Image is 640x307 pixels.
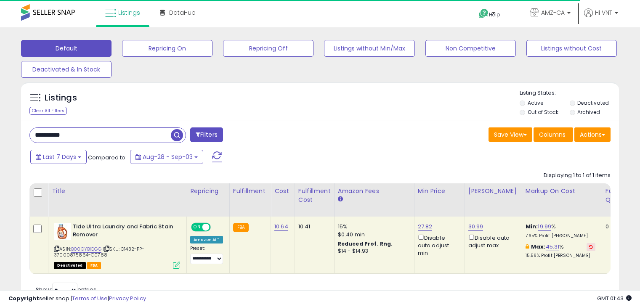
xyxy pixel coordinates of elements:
[577,109,600,116] label: Archived
[589,245,593,249] i: Revert to store-level Max Markup
[36,286,96,294] span: Show: entries
[21,61,112,78] button: Deactivated & In Stock
[233,223,249,232] small: FBA
[54,246,145,258] span: | SKU: C1432-PP-37000875864-G0788
[8,295,146,303] div: seller snap | |
[526,223,595,238] div: %
[54,262,86,269] span: All listings that are unavailable for purchase on Amazon for any reason other than out-of-stock
[130,150,203,164] button: Aug-28 - Sep-03
[54,223,71,240] img: 41iGzCla4WL._SL40_.jpg
[468,233,515,249] div: Disable auto adjust max
[489,11,500,18] span: Help
[522,183,602,217] th: The percentage added to the cost of goods (COGS) that forms the calculator for Min & Max prices.
[29,107,67,115] div: Clear All Filters
[595,8,612,17] span: Hi VNT
[538,222,551,231] a: 19.99
[118,8,140,17] span: Listings
[169,8,196,17] span: DataHub
[210,224,223,231] span: OFF
[72,294,108,302] a: Terms of Use
[190,246,223,265] div: Preset:
[45,92,77,104] h5: Listings
[541,8,565,17] span: AMZ-CA
[338,231,408,238] div: $0.40 min
[8,294,39,302] strong: Copyright
[528,99,543,106] label: Active
[534,127,573,142] button: Columns
[605,187,635,204] div: Fulfillable Quantity
[298,187,331,204] div: Fulfillment Cost
[597,294,632,302] span: 2025-09-11 01:43 GMT
[43,153,76,161] span: Last 7 Days
[87,262,101,269] span: FBA
[274,187,291,196] div: Cost
[88,153,127,161] span: Compared to:
[338,223,408,230] div: 15%
[190,236,223,243] div: Amazon AI *
[526,244,529,249] i: This overrides the store level max markup for this listing
[324,40,414,57] button: Listings without Min/Max
[526,253,595,259] p: 15.56% Profit [PERSON_NAME]
[338,187,411,196] div: Amazon Fees
[418,222,433,231] a: 27.82
[190,187,226,196] div: Repricing
[526,233,595,239] p: 7.65% Profit [PERSON_NAME]
[526,40,617,57] button: Listings without Cost
[338,248,408,255] div: $14 - $14.93
[73,223,175,241] b: Tide Ultra Laundry and Fabric Stain Remover
[520,89,619,97] p: Listing States:
[478,8,489,19] i: Get Help
[109,294,146,302] a: Privacy Policy
[526,187,598,196] div: Markup on Cost
[418,187,461,196] div: Min Price
[531,243,546,251] b: Max:
[544,172,611,180] div: Displaying 1 to 1 of 1 items
[338,196,343,203] small: Amazon Fees.
[71,246,101,253] a: B00GYB1QGG
[30,150,87,164] button: Last 7 Days
[298,223,328,230] div: 10.41
[546,243,560,251] a: 45.31
[122,40,212,57] button: Repricing On
[274,222,288,231] a: 10.64
[425,40,516,57] button: Non Competitive
[468,187,518,196] div: [PERSON_NAME]
[338,240,393,247] b: Reduced Prof. Rng.
[54,223,180,268] div: ASIN:
[468,222,483,231] a: 30.99
[233,187,267,196] div: Fulfillment
[472,2,517,27] a: Help
[223,40,313,57] button: Repricing Off
[418,233,458,257] div: Disable auto adjust min
[584,8,618,27] a: Hi VNT
[605,223,632,230] div: 0
[539,130,566,139] span: Columns
[526,222,538,230] b: Min:
[574,127,611,142] button: Actions
[192,224,202,231] span: ON
[52,187,183,196] div: Title
[577,99,609,106] label: Deactivated
[526,243,595,259] div: %
[528,109,558,116] label: Out of Stock
[489,127,532,142] button: Save View
[143,153,193,161] span: Aug-28 - Sep-03
[21,40,112,57] button: Default
[190,127,223,142] button: Filters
